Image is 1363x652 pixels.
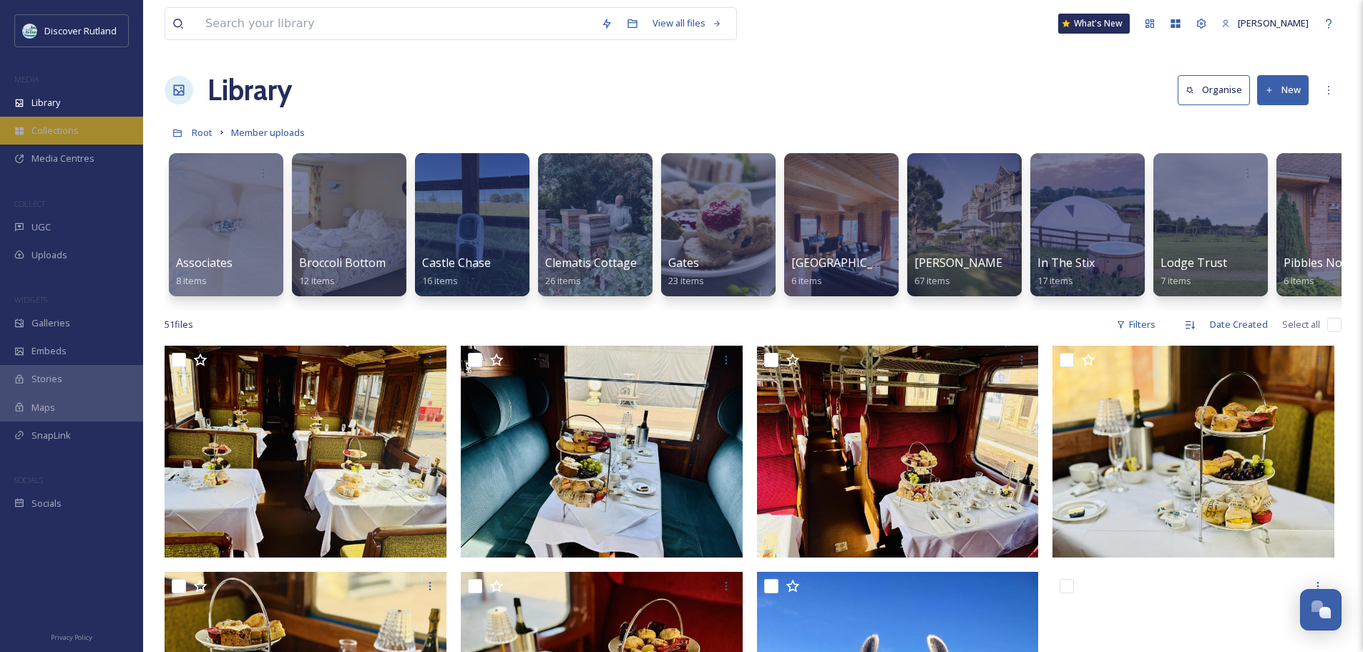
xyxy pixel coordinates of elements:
[1161,256,1227,287] a: Lodge Trust7 items
[165,318,193,331] span: 51 file s
[668,255,699,271] span: Gates
[1282,318,1320,331] span: Select all
[914,274,950,287] span: 67 items
[176,274,207,287] span: 8 items
[422,255,491,271] span: Castle Chase
[668,274,704,287] span: 23 items
[1178,75,1250,104] button: Organise
[31,124,79,137] span: Collections
[545,256,637,287] a: Clematis Cottage26 items
[1058,14,1130,34] a: What's New
[422,256,491,287] a: Castle Chase16 items
[791,256,907,287] a: [GEOGRAPHIC_DATA]6 items
[31,401,55,414] span: Maps
[14,198,45,209] span: COLLECT
[461,346,743,558] img: ext_1757517466.696109_chris.oregan@nvr.org.uk-20250907_100421810_iOS.jpg
[545,255,637,271] span: Clematis Cottage
[791,255,907,271] span: [GEOGRAPHIC_DATA]
[176,256,233,287] a: Associates8 items
[192,126,212,139] span: Root
[51,628,92,645] a: Privacy Policy
[23,24,37,38] img: DiscoverRutlandlog37F0B7.png
[1300,589,1342,631] button: Open Chat
[299,255,386,271] span: Broccoli Bottom
[14,294,47,305] span: WIDGETS
[31,220,51,234] span: UGC
[1161,274,1191,287] span: 7 items
[545,274,581,287] span: 26 items
[1238,16,1309,29] span: [PERSON_NAME]
[645,9,729,37] a: View all files
[14,475,43,485] span: SOCIALS
[1037,256,1095,287] a: In The Stix17 items
[299,256,386,287] a: Broccoli Bottom12 items
[1257,75,1309,104] button: New
[44,24,117,37] span: Discover Rutland
[299,274,335,287] span: 12 items
[31,248,67,262] span: Uploads
[231,126,305,139] span: Member uploads
[1284,256,1356,287] a: Pibbles Nook6 items
[31,96,60,110] span: Library
[31,372,62,386] span: Stories
[1284,274,1314,287] span: 6 items
[914,255,1100,271] span: [PERSON_NAME] [PERSON_NAME]
[231,124,305,141] a: Member uploads
[1178,75,1257,104] a: Organise
[757,346,1039,558] img: ext_1757517465.424999_chris.oregan@nvr.org.uk-20250907_101140651_iOS.jpg
[1052,346,1334,558] img: ext_1757517463.429445_chris.oregan@nvr.org.uk-20250907_100224967_iOS.jpg
[31,344,67,358] span: Embeds
[31,497,62,510] span: Socials
[1161,255,1227,271] span: Lodge Trust
[165,346,446,558] img: ext_1757517467.984871_chris.oregan@nvr.org.uk-20250907_100258329_iOS.jpg
[1214,9,1316,37] a: [PERSON_NAME]
[207,69,292,112] a: Library
[1284,255,1356,271] span: Pibbles Nook
[31,429,71,442] span: SnapLink
[668,256,704,287] a: Gates23 items
[914,256,1100,287] a: [PERSON_NAME] [PERSON_NAME]67 items
[31,316,70,330] span: Galleries
[14,74,39,84] span: MEDIA
[31,152,94,165] span: Media Centres
[791,274,822,287] span: 6 items
[176,255,233,271] span: Associates
[1109,311,1163,339] div: Filters
[1037,255,1095,271] span: In The Stix
[1203,311,1275,339] div: Date Created
[51,633,92,642] span: Privacy Policy
[422,274,458,287] span: 16 items
[1037,274,1073,287] span: 17 items
[192,124,212,141] a: Root
[198,8,594,39] input: Search your library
